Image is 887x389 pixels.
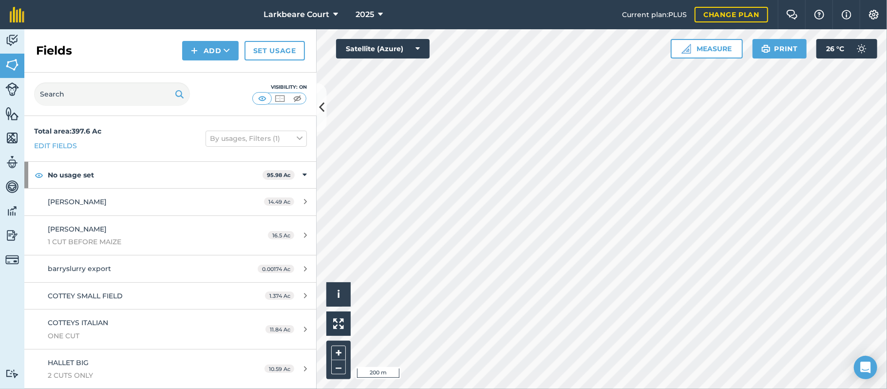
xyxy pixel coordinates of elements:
img: A cog icon [868,10,880,19]
strong: 95.98 Ac [267,172,291,178]
span: 11.84 Ac [265,325,294,333]
span: [PERSON_NAME] [48,197,107,206]
img: svg+xml;base64,PHN2ZyB4bWxucz0iaHR0cDovL3d3dy53My5vcmcvMjAwMC9zdmciIHdpZHRoPSI1MCIgaGVpZ2h0PSI0MC... [256,94,268,103]
a: [PERSON_NAME]1 CUT BEFORE MAIZE16.5 Ac [24,216,317,255]
button: Measure [671,39,743,58]
img: svg+xml;base64,PD94bWwgdmVyc2lvbj0iMS4wIiBlbmNvZGluZz0idXRmLTgiPz4KPCEtLSBHZW5lcmF0b3I6IEFkb2JlIE... [5,179,19,194]
span: barryslurry export [48,264,111,273]
a: Change plan [695,7,768,22]
button: Satellite (Azure) [336,39,430,58]
img: svg+xml;base64,PD94bWwgdmVyc2lvbj0iMS4wIiBlbmNvZGluZz0idXRmLTgiPz4KPCEtLSBHZW5lcmF0b3I6IEFkb2JlIE... [5,33,19,48]
span: 14.49 Ac [264,197,294,206]
img: svg+xml;base64,PD94bWwgdmVyc2lvbj0iMS4wIiBlbmNvZGluZz0idXRmLTgiPz4KPCEtLSBHZW5lcmF0b3I6IEFkb2JlIE... [5,204,19,218]
span: 2 CUTS ONLY [48,370,231,381]
div: No usage set95.98 Ac [24,162,317,188]
img: svg+xml;base64,PD94bWwgdmVyc2lvbj0iMS4wIiBlbmNvZGluZz0idXRmLTgiPz4KPCEtLSBHZW5lcmF0b3I6IEFkb2JlIE... [5,155,19,170]
span: 26 ° C [826,39,844,58]
button: – [331,360,346,374]
input: Search [34,82,190,106]
img: svg+xml;base64,PHN2ZyB4bWxucz0iaHR0cDovL3d3dy53My5vcmcvMjAwMC9zdmciIHdpZHRoPSIxOSIgaGVpZ2h0PSIyNC... [175,88,184,100]
img: svg+xml;base64,PD94bWwgdmVyc2lvbj0iMS4wIiBlbmNvZGluZz0idXRmLTgiPz4KPCEtLSBHZW5lcmF0b3I6IEFkb2JlIE... [5,228,19,243]
span: 1.374 Ac [265,292,294,300]
h2: Fields [36,43,72,58]
span: 10.59 Ac [264,365,294,373]
button: 26 °C [816,39,877,58]
img: svg+xml;base64,PHN2ZyB4bWxucz0iaHR0cDovL3d3dy53My5vcmcvMjAwMC9zdmciIHdpZHRoPSI1NiIgaGVpZ2h0PSI2MC... [5,131,19,145]
img: svg+xml;base64,PD94bWwgdmVyc2lvbj0iMS4wIiBlbmNvZGluZz0idXRmLTgiPz4KPCEtLSBHZW5lcmF0b3I6IEFkb2JlIE... [5,253,19,267]
span: ONE CUT [48,331,231,341]
span: Larkbeare Court [264,9,329,20]
img: svg+xml;base64,PD94bWwgdmVyc2lvbj0iMS4wIiBlbmNvZGluZz0idXRmLTgiPz4KPCEtLSBHZW5lcmF0b3I6IEFkb2JlIE... [5,369,19,378]
a: HALLET BIG2 CUTS ONLY10.59 Ac [24,350,317,389]
a: [PERSON_NAME]14.49 Ac [24,189,317,215]
button: By usages, Filters (1) [206,131,307,146]
strong: No usage set [48,162,263,188]
img: svg+xml;base64,PHN2ZyB4bWxucz0iaHR0cDovL3d3dy53My5vcmcvMjAwMC9zdmciIHdpZHRoPSIxOCIgaGVpZ2h0PSIyNC... [35,169,43,181]
div: Visibility: On [252,83,307,91]
img: Two speech bubbles overlapping with the left bubble in the forefront [786,10,798,19]
img: A question mark icon [813,10,825,19]
strong: Total area : 397.6 Ac [34,127,101,136]
img: svg+xml;base64,PHN2ZyB4bWxucz0iaHR0cDovL3d3dy53My5vcmcvMjAwMC9zdmciIHdpZHRoPSI1NiIgaGVpZ2h0PSI2MC... [5,58,19,72]
img: svg+xml;base64,PHN2ZyB4bWxucz0iaHR0cDovL3d3dy53My5vcmcvMjAwMC9zdmciIHdpZHRoPSI1MCIgaGVpZ2h0PSI0MC... [291,94,303,103]
img: svg+xml;base64,PHN2ZyB4bWxucz0iaHR0cDovL3d3dy53My5vcmcvMjAwMC9zdmciIHdpZHRoPSIxOSIgaGVpZ2h0PSIyNC... [761,43,771,55]
a: COTTEYS ITALIANONE CUT11.84 Ac [24,310,317,349]
button: + [331,346,346,360]
a: Set usage [245,41,305,60]
button: Print [753,39,807,58]
span: COTTEY SMALL FIELD [48,292,123,300]
a: Edit fields [34,140,77,151]
span: COTTEYS ITALIAN [48,318,108,327]
span: 1 CUT BEFORE MAIZE [48,236,231,247]
img: Ruler icon [681,44,691,54]
img: Four arrows, one pointing top left, one top right, one bottom right and the last bottom left [333,318,344,329]
img: svg+xml;base64,PHN2ZyB4bWxucz0iaHR0cDovL3d3dy53My5vcmcvMjAwMC9zdmciIHdpZHRoPSIxNyIgaGVpZ2h0PSIxNy... [842,9,851,20]
span: 16.5 Ac [268,231,294,239]
img: svg+xml;base64,PHN2ZyB4bWxucz0iaHR0cDovL3d3dy53My5vcmcvMjAwMC9zdmciIHdpZHRoPSIxNCIgaGVpZ2h0PSIyNC... [191,45,198,57]
span: 2025 [356,9,374,20]
a: COTTEY SMALL FIELD1.374 Ac [24,283,317,309]
button: Add [182,41,239,60]
img: svg+xml;base64,PD94bWwgdmVyc2lvbj0iMS4wIiBlbmNvZGluZz0idXRmLTgiPz4KPCEtLSBHZW5lcmF0b3I6IEFkb2JlIE... [852,39,871,58]
span: 0.00174 Ac [258,265,294,273]
img: svg+xml;base64,PD94bWwgdmVyc2lvbj0iMS4wIiBlbmNvZGluZz0idXRmLTgiPz4KPCEtLSBHZW5lcmF0b3I6IEFkb2JlIE... [5,82,19,96]
img: svg+xml;base64,PHN2ZyB4bWxucz0iaHR0cDovL3d3dy53My5vcmcvMjAwMC9zdmciIHdpZHRoPSI1NiIgaGVpZ2h0PSI2MC... [5,106,19,121]
span: HALLET BIG [48,358,89,367]
button: i [326,282,351,307]
span: i [337,288,340,300]
div: Open Intercom Messenger [854,356,877,379]
span: [PERSON_NAME] [48,225,107,233]
img: svg+xml;base64,PHN2ZyB4bWxucz0iaHR0cDovL3d3dy53My5vcmcvMjAwMC9zdmciIHdpZHRoPSI1MCIgaGVpZ2h0PSI0MC... [274,94,286,103]
img: fieldmargin Logo [10,7,24,22]
a: barryslurry export0.00174 Ac [24,255,317,282]
span: Current plan : PLUS [622,9,687,20]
